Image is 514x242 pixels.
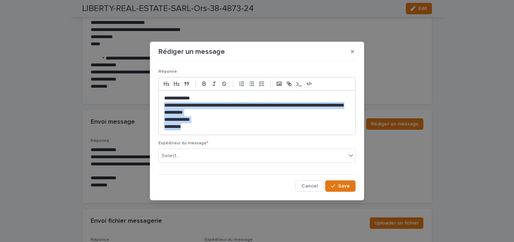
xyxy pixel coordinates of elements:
span: Réponse [158,69,177,74]
span: Save [338,184,350,189]
span: Cancel [302,184,318,189]
button: Cancel [296,180,324,192]
span: Expéditeur du message [158,141,208,145]
button: Save [325,180,356,192]
div: Select... [162,152,180,160]
p: Rédiger un message [158,47,225,56]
